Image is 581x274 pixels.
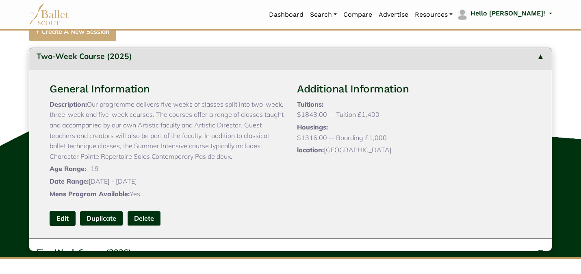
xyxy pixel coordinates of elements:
[50,190,130,198] span: Mens Program Available:
[127,211,161,226] button: Delete
[50,176,284,187] p: [DATE] - [DATE]
[37,51,132,61] span: Two-Week Course (2025)
[50,211,76,226] a: Edit
[50,164,86,173] span: Age Range:
[470,8,545,19] p: Hello [PERSON_NAME]!
[297,146,324,154] span: location:
[50,164,284,174] p: - 19
[50,82,284,96] h3: General Information
[50,189,284,199] p: Yes
[266,6,307,23] a: Dashboard
[297,123,328,131] span: Housings:
[297,82,531,96] h3: Additional Information
[29,42,552,70] button: Two-Week Course (2025)
[412,6,456,23] a: Resources
[457,9,468,20] img: profile picture
[375,6,412,23] a: Advertise
[50,100,87,108] span: Description:
[50,177,89,185] span: Date Range:
[29,22,117,42] a: + Create A New Session
[50,99,284,162] p: Our programme delivers five weeks of classes split into two-week, three-week and five-week course...
[307,6,340,23] a: Search
[297,133,531,143] p: $1316.00 -- Boarding £1,000
[37,247,131,257] span: Five-Week Course (2026)
[297,110,531,120] p: $1843.00 -- Tuition £1,400
[297,100,323,108] span: Tuitions:
[456,8,552,21] a: profile picture Hello [PERSON_NAME]!
[297,145,531,156] p: [GEOGRAPHIC_DATA]
[80,211,123,226] a: Duplicate
[340,6,375,23] a: Compare
[29,238,552,266] button: Five-Week Course (2026)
